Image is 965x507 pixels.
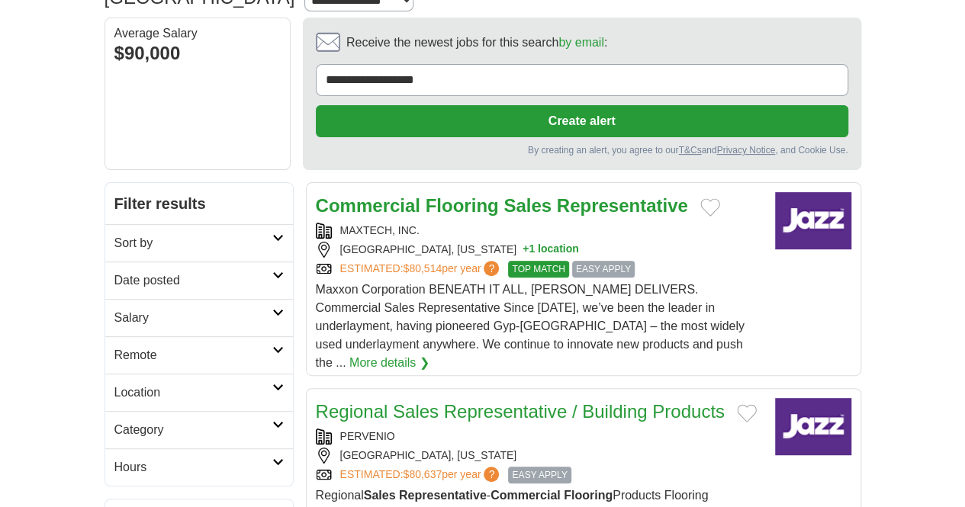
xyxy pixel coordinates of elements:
[364,489,396,502] strong: Sales
[491,489,561,502] strong: Commercial
[316,401,725,422] a: Regional Sales Representative / Building Products
[316,242,763,258] div: [GEOGRAPHIC_DATA], [US_STATE]
[503,195,552,216] strong: Sales
[105,224,293,262] a: Sort by
[403,262,442,274] span: $80,514
[316,195,420,216] strong: Commercial
[572,261,635,278] span: EASY APPLY
[508,261,568,278] span: TOP MATCH
[105,374,293,411] a: Location
[399,489,487,502] strong: Representative
[484,467,499,482] span: ?
[340,467,503,483] a: ESTIMATED:$80,637per year?
[105,183,293,224] h2: Filter results
[564,489,613,502] strong: Flooring
[403,468,442,480] span: $80,637
[775,192,851,249] img: Company logo
[316,223,763,239] div: MAXTECH, INC.
[523,242,529,258] span: +
[114,458,272,477] h2: Hours
[114,346,272,364] h2: Remote
[775,398,851,455] img: Company logo
[678,145,701,156] a: T&Cs
[114,40,281,67] div: $90,000
[114,383,272,402] h2: Location
[316,448,763,464] div: [GEOGRAPHIC_DATA], [US_STATE]
[737,404,757,422] button: Add to favorite jobs
[114,309,272,327] h2: Salary
[716,145,775,156] a: Privacy Notice
[346,34,607,52] span: Receive the newest jobs for this search :
[105,299,293,336] a: Salary
[105,411,293,448] a: Category
[105,262,293,299] a: Date posted
[114,234,272,252] h2: Sort by
[316,428,763,444] div: PERVENIO
[316,105,848,137] button: Create alert
[316,195,688,216] a: Commercial Flooring Sales Representative
[316,283,745,369] span: Maxxon Corporation BENEATH IT ALL, [PERSON_NAME] DELIVERS. Commercial Sales Representative Since ...
[558,36,604,49] a: by email
[114,421,272,439] h2: Category
[426,195,499,216] strong: Flooring
[523,242,579,258] button: +1 location
[484,261,499,276] span: ?
[114,27,281,40] div: Average Salary
[349,354,429,372] a: More details ❯
[316,143,848,157] div: By creating an alert, you agree to our and , and Cookie Use.
[700,198,720,217] button: Add to favorite jobs
[105,336,293,374] a: Remote
[557,195,688,216] strong: Representative
[105,448,293,486] a: Hours
[340,261,503,278] a: ESTIMATED:$80,514per year?
[114,271,272,290] h2: Date posted
[508,467,571,483] span: EASY APPLY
